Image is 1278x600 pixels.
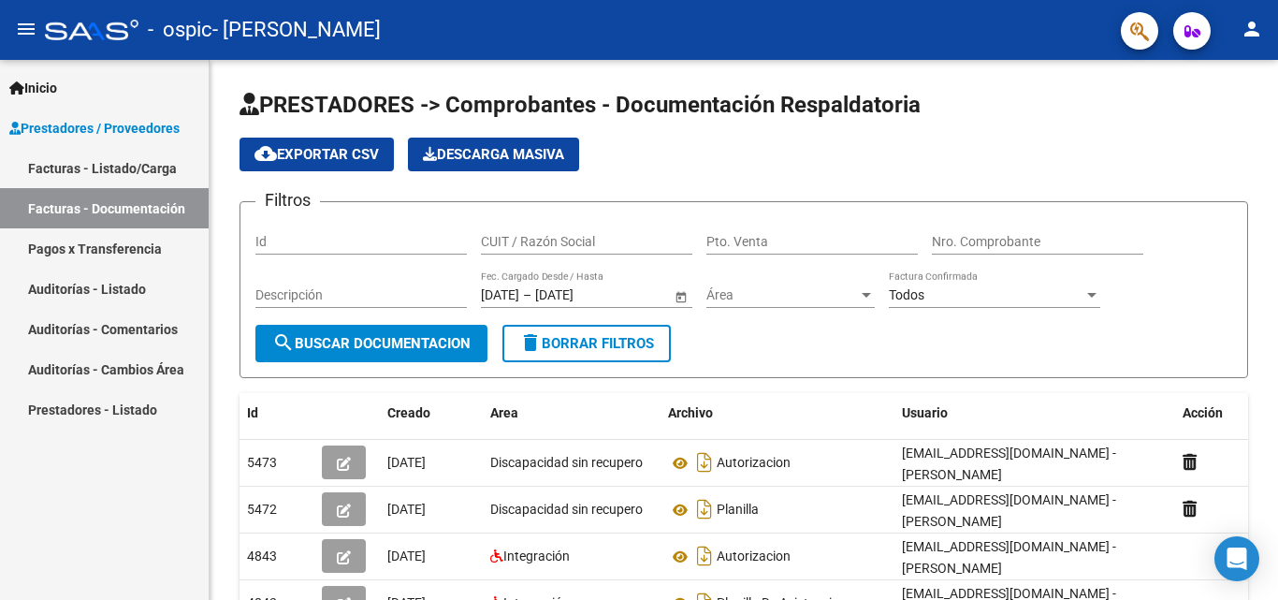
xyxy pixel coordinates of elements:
span: 5473 [247,455,277,470]
span: Inicio [9,78,57,98]
mat-icon: menu [15,18,37,40]
datatable-header-cell: Archivo [661,393,894,433]
i: Descargar documento [692,541,717,571]
span: [EMAIL_ADDRESS][DOMAIN_NAME] - [PERSON_NAME] [902,539,1116,576]
button: Descarga Masiva [408,138,579,171]
span: Archivo [668,405,713,420]
button: Exportar CSV [240,138,394,171]
input: Fecha inicio [481,287,519,303]
span: Id [247,405,258,420]
span: Usuario [902,405,948,420]
span: [DATE] [387,502,426,517]
button: Borrar Filtros [502,325,671,362]
div: Open Intercom Messenger [1214,536,1259,581]
span: Todos [889,287,924,302]
mat-icon: person [1241,18,1263,40]
span: – [523,287,531,303]
span: Área [706,287,858,303]
h3: Filtros [255,187,320,213]
app-download-masive: Descarga masiva de comprobantes (adjuntos) [408,138,579,171]
input: Fecha fin [535,287,627,303]
span: PRESTADORES -> Comprobantes - Documentación Respaldatoria [240,92,921,118]
datatable-header-cell: Usuario [894,393,1175,433]
span: Descarga Masiva [423,146,564,163]
span: - [PERSON_NAME] [212,9,381,51]
span: Exportar CSV [254,146,379,163]
span: 5472 [247,502,277,517]
span: Autorizacion [717,549,791,564]
span: Buscar Documentacion [272,335,471,352]
span: [EMAIL_ADDRESS][DOMAIN_NAME] - [PERSON_NAME] [902,492,1116,529]
mat-icon: search [272,331,295,354]
i: Descargar documento [692,447,717,477]
button: Buscar Documentacion [255,325,487,362]
button: Open calendar [671,286,690,306]
span: Area [490,405,518,420]
span: - ospic [148,9,212,51]
span: Integración [503,549,570,563]
i: Descargar documento [692,494,717,524]
datatable-header-cell: Id [240,393,314,433]
span: Discapacidad sin recupero [490,502,643,517]
span: Acción [1183,405,1223,420]
span: Planilla [717,503,759,518]
mat-icon: delete [519,331,542,354]
mat-icon: cloud_download [254,142,277,165]
span: 4843 [247,549,277,563]
datatable-header-cell: Area [483,393,661,433]
span: Autorizacion [717,456,791,471]
span: Prestadores / Proveedores [9,118,180,139]
span: Creado [387,405,430,420]
span: [DATE] [387,549,426,563]
datatable-header-cell: Acción [1175,393,1269,433]
span: Discapacidad sin recupero [490,455,643,470]
span: Borrar Filtros [519,335,654,352]
span: [EMAIL_ADDRESS][DOMAIN_NAME] - [PERSON_NAME] [902,446,1116,482]
span: [DATE] [387,455,426,470]
datatable-header-cell: Creado [380,393,483,433]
